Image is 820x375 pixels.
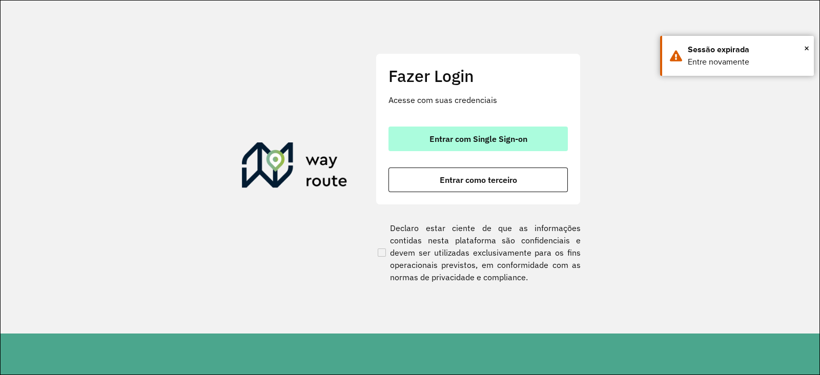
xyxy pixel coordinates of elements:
h2: Fazer Login [388,66,568,86]
span: Entrar com Single Sign-on [429,135,527,143]
button: Close [804,40,809,56]
label: Declaro estar ciente de que as informações contidas nesta plataforma são confidenciais e devem se... [376,222,581,283]
span: × [804,40,809,56]
button: button [388,127,568,151]
img: Roteirizador AmbevTech [242,142,347,192]
div: Sessão expirada [688,44,806,56]
p: Acesse com suas credenciais [388,94,568,106]
button: button [388,168,568,192]
span: Entrar como terceiro [440,176,517,184]
div: Entre novamente [688,56,806,68]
